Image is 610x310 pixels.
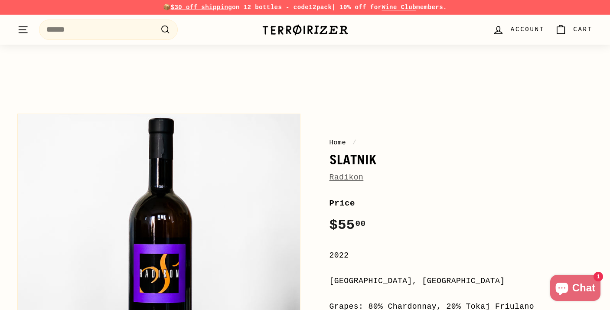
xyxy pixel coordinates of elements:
[329,139,346,147] a: Home
[17,3,593,12] p: 📦 on 12 bottles - code | 10% off for members.
[548,275,603,303] inbox-online-store-chat: Shopify online store chat
[573,25,593,34] span: Cart
[329,197,593,210] label: Price
[550,17,598,42] a: Cart
[487,17,550,42] a: Account
[511,25,545,34] span: Account
[329,249,593,262] div: 2022
[329,152,593,167] h1: Slatnik
[355,219,365,228] sup: 00
[382,4,416,11] a: Wine Club
[309,4,332,11] strong: 12pack
[329,275,593,287] div: [GEOGRAPHIC_DATA], [GEOGRAPHIC_DATA]
[171,4,232,11] span: $30 off shipping
[329,137,593,148] nav: breadcrumbs
[329,173,364,182] a: Radikon
[350,139,359,147] span: /
[329,217,366,233] span: $55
